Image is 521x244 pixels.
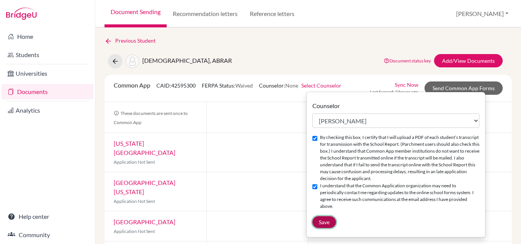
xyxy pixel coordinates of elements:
a: Home [2,29,93,44]
span: Waived [235,82,253,89]
a: Analytics [2,103,93,118]
a: Help center [2,209,93,224]
span: Application Not Sent [114,159,155,165]
a: Students [2,47,93,62]
a: Community [2,227,93,242]
a: Select Counselor [301,82,341,89]
span: Application Not Sent [114,228,155,234]
span: FERPA Status: [202,82,253,89]
label: I understand that the Common Application organization may need to periodically contact me regardi... [320,182,479,210]
span: Last Synced: 2 hours ago [370,89,418,96]
span: Common App [114,81,150,89]
a: [GEOGRAPHIC_DATA] [114,218,175,225]
a: Universities [2,66,93,81]
a: Previous Student [105,37,162,45]
button: Save [312,216,336,228]
a: Send Common App Forms [425,81,503,95]
a: Documents [2,84,93,99]
a: Sync Now [395,81,418,89]
a: [GEOGRAPHIC_DATA][US_STATE] [114,179,175,195]
span: Application Not Sent [114,198,155,204]
span: None [285,82,298,89]
span: Counselor: [259,82,341,89]
img: Bridge-U [6,8,37,20]
div: Select Counselor [306,92,486,238]
a: [US_STATE][GEOGRAPHIC_DATA] [114,140,175,156]
a: Add/View Documents [434,54,503,67]
label: Counselor [312,101,340,110]
label: By checking this box, I certify that I will upload a PDF of each student’s transcript for transmi... [320,134,479,182]
span: Save [319,219,330,225]
span: [DEMOGRAPHIC_DATA], ABRAR [142,57,232,64]
button: [PERSON_NAME] [453,6,512,21]
span: These documents are sent once to Common App [114,110,188,125]
span: CAID: 42595300 [156,82,196,89]
a: Document status key [384,58,431,64]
